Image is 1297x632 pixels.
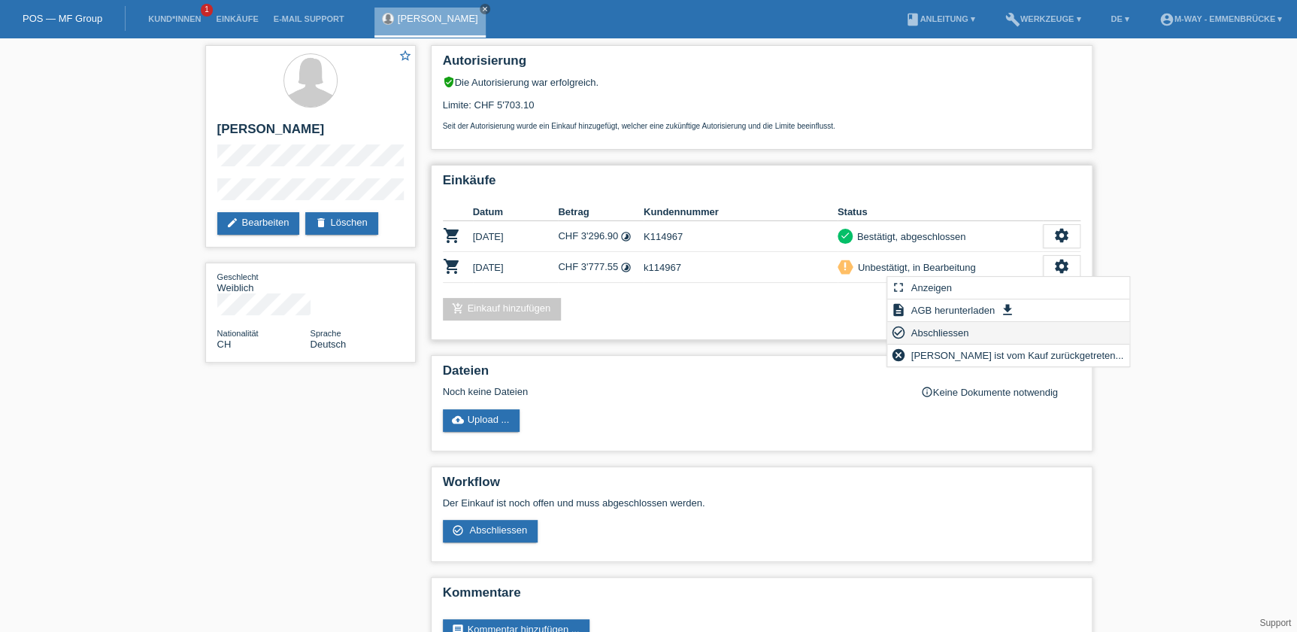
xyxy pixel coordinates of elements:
a: check_circle_outline Abschliessen [443,520,538,542]
i: check_circle_outline [452,524,464,536]
i: settings [1053,258,1070,275]
i: Fixe Raten (24 Raten) [620,231,632,242]
a: account_circlem-way - Emmenbrücke ▾ [1151,14,1289,23]
td: CHF 3'296.90 [558,221,644,252]
i: description [891,302,906,318]
a: deleteLöschen [305,212,377,235]
i: info_outline [921,386,933,398]
td: K114967 [644,221,838,252]
th: Betrag [558,203,644,221]
i: cloud_upload [452,414,464,426]
span: Geschlecht [217,272,259,281]
td: [DATE] [473,252,559,283]
h2: [PERSON_NAME] [217,122,404,144]
a: Einkäufe [208,14,265,23]
span: Nationalität [217,329,259,338]
span: Sprache [311,329,341,338]
i: get_app [999,302,1014,318]
a: bookAnleitung ▾ [897,14,982,23]
div: Die Autorisierung war erfolgreich. [443,76,1080,88]
span: 1 [201,4,213,17]
span: AGB herunterladen [908,301,996,319]
i: verified_user [443,76,455,88]
h2: Kommentare [443,585,1080,608]
td: k114967 [644,252,838,283]
h2: Einkäufe [443,173,1080,196]
i: account_circle [1159,12,1174,27]
span: Abschliessen [908,324,971,342]
a: add_shopping_cartEinkauf hinzufügen [443,298,562,321]
div: Keine Dokumente notwendig [921,386,1080,398]
td: [DATE] [473,221,559,252]
i: book [905,12,920,27]
th: Status [838,203,1043,221]
i: star_border [398,49,412,62]
i: build [1005,12,1020,27]
i: close [481,5,489,13]
a: close [480,4,490,14]
div: Weiblich [217,271,311,293]
i: delete [314,217,326,229]
th: Kundennummer [644,203,838,221]
div: Noch keine Dateien [443,386,902,397]
td: CHF 3'777.55 [558,252,644,283]
span: Deutsch [311,339,347,350]
i: settings [1053,227,1070,244]
a: DE ▾ [1103,14,1136,23]
i: check_circle_outline [891,325,906,340]
a: cloud_uploadUpload ... [443,409,520,432]
h2: Autorisierung [443,53,1080,76]
i: add_shopping_cart [452,302,464,314]
a: editBearbeiten [217,212,300,235]
a: [PERSON_NAME] [398,13,478,24]
i: priority_high [840,261,850,272]
h2: Dateien [443,363,1080,386]
a: star_border [398,49,412,65]
div: Limite: CHF 5'703.10 [443,88,1080,130]
a: E-Mail Support [266,14,352,23]
p: Seit der Autorisierung wurde ein Einkauf hinzugefügt, welcher eine zukünftige Autorisierung und d... [443,122,1080,130]
a: Support [1259,618,1291,628]
i: check [840,230,850,241]
i: POSP00026096 [443,226,461,245]
div: Bestätigt, abgeschlossen [853,229,966,245]
a: Kund*innen [141,14,208,23]
i: POSP00026814 [443,257,461,275]
span: Schweiz [217,339,232,350]
i: Fixe Raten (24 Raten) [620,262,632,273]
span: Anzeigen [908,278,953,296]
p: Der Einkauf ist noch offen und muss abgeschlossen werden. [443,497,1080,509]
i: edit [226,217,238,229]
a: buildWerkzeuge ▾ [998,14,1089,23]
span: Abschliessen [469,524,527,536]
i: fullscreen [891,280,906,295]
a: POS — MF Group [23,13,102,24]
h2: Workflow [443,475,1080,497]
th: Datum [473,203,559,221]
div: Unbestätigt, in Bearbeitung [853,260,976,275]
